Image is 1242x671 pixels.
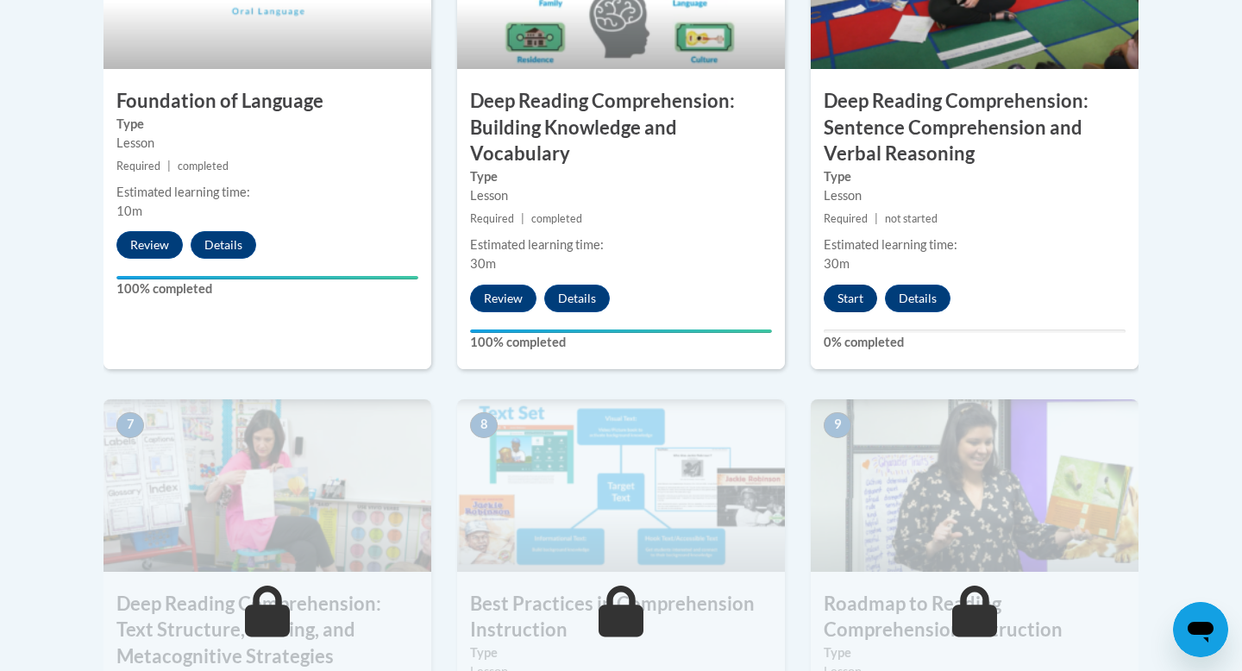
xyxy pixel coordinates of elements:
button: Start [824,285,877,312]
img: Course Image [457,399,785,572]
span: 7 [116,412,144,438]
span: 8 [470,412,498,438]
span: | [875,212,878,225]
label: Type [470,167,772,186]
iframe: Button to launch messaging window [1173,602,1228,657]
span: 10m [116,204,142,218]
h3: Deep Reading Comprehension: Building Knowledge and Vocabulary [457,88,785,167]
span: 9 [824,412,851,438]
span: completed [178,160,229,172]
div: Lesson [470,186,772,205]
span: completed [531,212,582,225]
h3: Best Practices in Comprehension Instruction [457,591,785,644]
label: Type [470,643,772,662]
div: Estimated learning time: [116,183,418,202]
button: Details [191,231,256,259]
h3: Roadmap to Reading Comprehension Instruction [811,591,1138,644]
span: Required [470,212,514,225]
span: Required [824,212,868,225]
div: Estimated learning time: [824,235,1126,254]
h3: Deep Reading Comprehension: Text Structure, Writing, and Metacognitive Strategies [103,591,431,670]
label: Type [824,643,1126,662]
div: Lesson [116,134,418,153]
div: Your progress [116,276,418,279]
button: Details [885,285,950,312]
span: 30m [470,256,496,271]
span: | [521,212,524,225]
span: Required [116,160,160,172]
div: Estimated learning time: [470,235,772,254]
span: 30m [824,256,850,271]
div: Your progress [470,329,772,333]
div: Lesson [824,186,1126,205]
span: | [167,160,171,172]
button: Review [116,231,183,259]
button: Details [544,285,610,312]
span: not started [885,212,938,225]
h3: Deep Reading Comprehension: Sentence Comprehension and Verbal Reasoning [811,88,1138,167]
img: Course Image [103,399,431,572]
h3: Foundation of Language [103,88,431,115]
label: 0% completed [824,333,1126,352]
label: Type [116,115,418,134]
img: Course Image [811,399,1138,572]
button: Review [470,285,536,312]
label: 100% completed [116,279,418,298]
label: 100% completed [470,333,772,352]
label: Type [824,167,1126,186]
